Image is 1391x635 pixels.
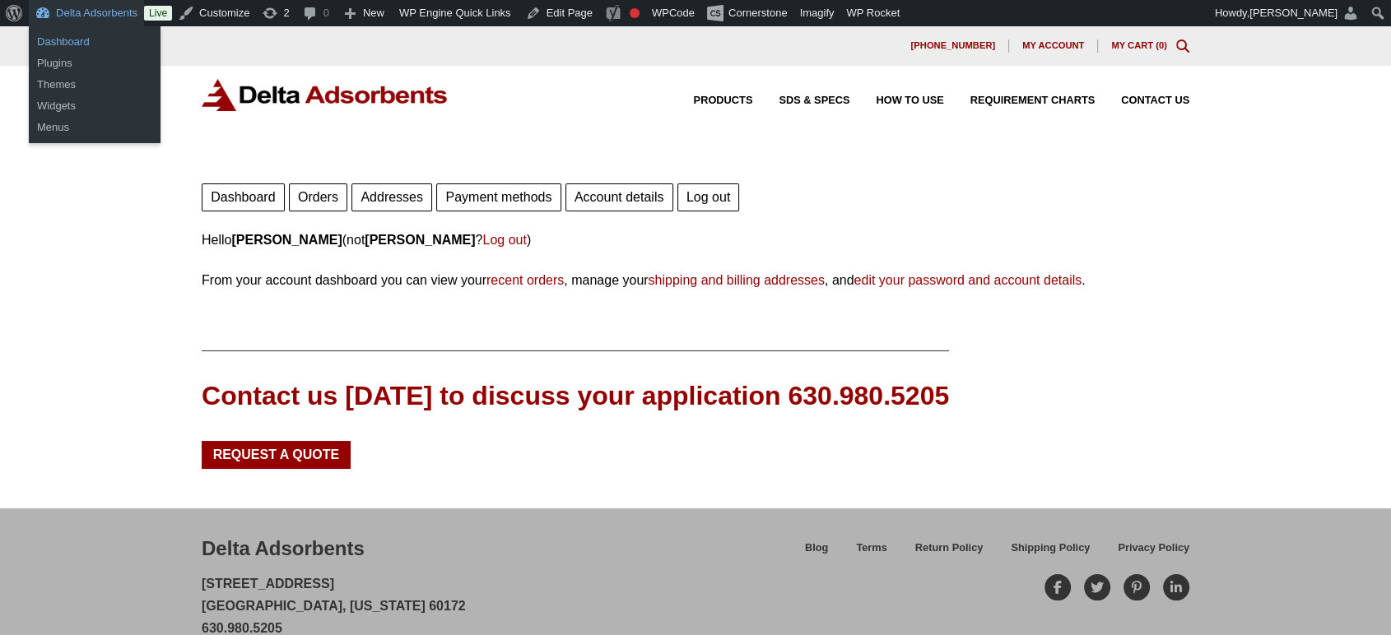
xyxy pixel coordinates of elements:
a: edit your password and account details [854,273,1082,287]
a: Dashboard [29,31,160,53]
ul: Delta Adsorbents [29,26,160,79]
a: Account details [565,183,673,211]
span: Shipping Policy [1011,543,1090,554]
a: Terms [842,539,900,568]
span: Blog [805,543,828,554]
a: shipping and billing addresses [649,273,825,287]
a: Blog [791,539,842,568]
div: Toggle Modal Content [1176,39,1189,53]
span: 0 [1159,40,1164,50]
a: Live [144,6,172,21]
a: Dashboard [202,183,285,211]
a: recent orders [486,273,564,287]
div: Focus keyphrase not set [630,8,640,18]
span: Terms [856,543,886,554]
span: How to Use [876,95,943,106]
a: How to Use [849,95,943,106]
strong: [PERSON_NAME] [365,233,475,247]
span: Request a Quote [213,448,340,461]
img: Delta Adsorbents [202,79,449,111]
a: [PHONE_NUMBER] [897,39,1009,53]
a: Products [668,95,753,106]
a: Log out [482,233,526,247]
span: Products [694,95,753,106]
a: My Cart (0) [1111,40,1167,50]
a: Shipping Policy [997,539,1104,568]
strong: [PERSON_NAME] [231,233,342,247]
a: Contact Us [1095,95,1189,106]
a: SDS & SPECS [752,95,849,106]
a: Menus [29,117,160,138]
a: Requirement Charts [944,95,1095,106]
p: Hello (not ? ) [202,229,1189,251]
span: SDS & SPECS [779,95,849,106]
span: Privacy Policy [1118,543,1189,554]
span: [PHONE_NUMBER] [910,41,995,50]
a: My account [1009,39,1098,53]
a: Return Policy [901,539,998,568]
div: Delta Adsorbents [202,535,365,563]
a: Widgets [29,95,160,117]
ul: Delta Adsorbents [29,69,160,143]
span: Requirement Charts [970,95,1095,106]
a: Themes [29,74,160,95]
nav: Account pages [202,179,1189,211]
a: Payment methods [436,183,561,211]
span: My account [1022,41,1084,50]
a: Addresses [351,183,432,211]
a: Privacy Policy [1104,539,1189,568]
a: Request a Quote [202,441,351,469]
div: Contact us [DATE] to discuss your application 630.980.5205 [202,378,949,415]
p: From your account dashboard you can view your , manage your , and . [202,269,1189,291]
span: [PERSON_NAME] [1249,7,1337,19]
a: Log out [677,183,740,211]
span: Contact Us [1121,95,1189,106]
a: Orders [289,183,347,211]
a: Plugins [29,53,160,74]
span: Return Policy [915,543,984,554]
